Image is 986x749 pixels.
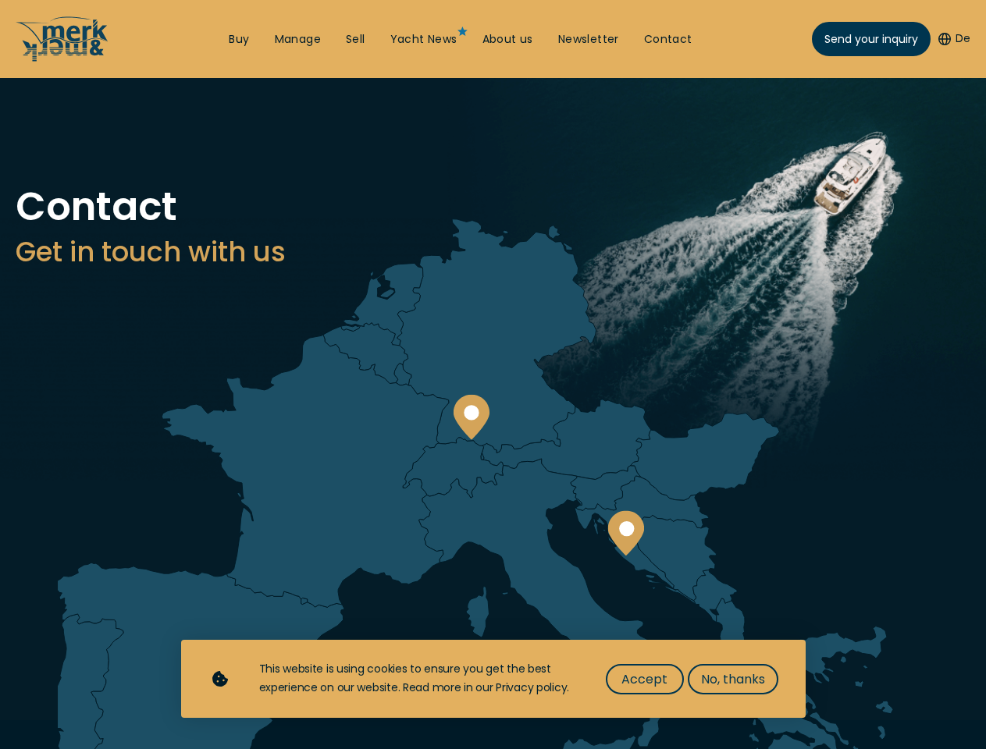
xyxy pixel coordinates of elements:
[275,32,321,48] a: Manage
[688,664,778,694] button: No, thanks
[701,669,765,689] span: No, thanks
[621,669,667,689] span: Accept
[558,32,619,48] a: Newsletter
[229,32,249,48] a: Buy
[812,22,931,56] a: Send your inquiry
[16,187,970,226] h1: Contact
[390,32,457,48] a: Yacht News
[606,664,684,694] button: Accept
[824,31,918,48] span: Send your inquiry
[644,32,692,48] a: Contact
[16,233,970,271] h3: Get in touch with us
[259,660,575,698] div: This website is using cookies to ensure you get the best experience on our website. Read more in ...
[496,680,567,695] a: Privacy policy
[938,31,970,47] button: De
[346,32,365,48] a: Sell
[482,32,533,48] a: About us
